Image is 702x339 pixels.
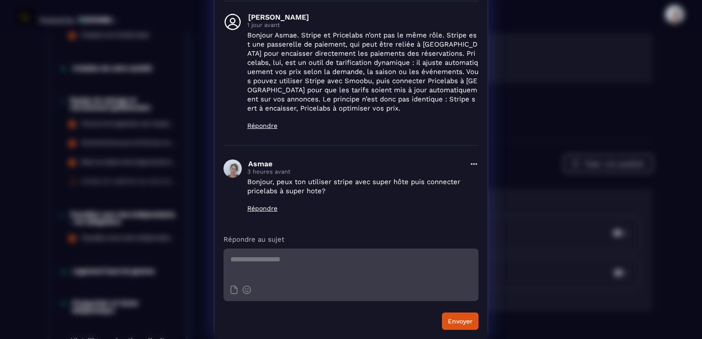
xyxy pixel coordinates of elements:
p: 1 jour avant [247,21,479,28]
button: Envoyer [442,313,479,330]
p: Répondre [247,122,479,129]
p: Bonjour Asmae. Stripe et Pricelabs n’ont pas le même rôle. Stripe est une passerelle de paiement,... [247,31,479,113]
p: Asmae [248,159,464,168]
p: [PERSON_NAME] [248,13,479,21]
p: 3 heures avant [247,168,464,175]
p: Répondre [247,205,464,212]
p: Bonjour, peux ton utiliser stripe avec super hôte puis connecter pricelabs à super hote? [247,177,464,196]
p: Répondre au sujet [223,235,479,244]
